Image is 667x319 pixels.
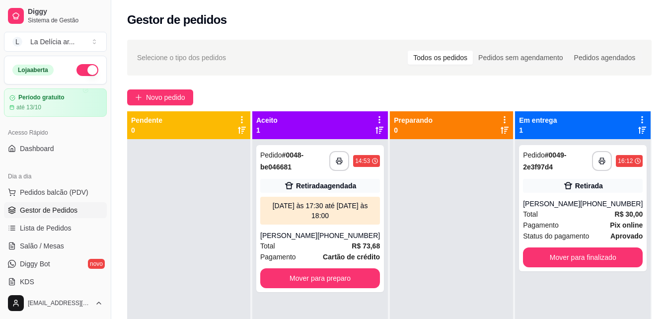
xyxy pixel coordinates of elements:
div: [PERSON_NAME] [523,199,580,209]
p: Pendente [131,115,162,125]
div: La Delícia ar ... [30,37,75,47]
div: [PHONE_NUMBER] [317,231,380,240]
a: DiggySistema de Gestão [4,4,107,28]
div: Todos os pedidos [408,51,473,65]
span: [EMAIL_ADDRESS][DOMAIN_NAME] [28,299,91,307]
span: Total [260,240,275,251]
span: Total [523,209,538,220]
span: Selecione o tipo dos pedidos [137,52,226,63]
div: Acesso Rápido [4,125,107,141]
div: Pedidos sem agendamento [473,51,568,65]
p: Preparando [394,115,433,125]
span: Dashboard [20,144,54,154]
a: Período gratuitoaté 13/10 [4,88,107,117]
strong: Cartão de crédito [323,253,380,261]
div: Dia a dia [4,168,107,184]
div: [PHONE_NUMBER] [580,199,643,209]
span: Pagamento [523,220,559,231]
div: [PERSON_NAME] [260,231,317,240]
strong: aprovado [610,232,643,240]
span: Sistema de Gestão [28,16,103,24]
p: 1 [519,125,557,135]
div: [DATE] às 17:30 até [DATE] às 18:00 [264,201,376,221]
span: Lista de Pedidos [20,223,72,233]
strong: R$ 73,68 [352,242,380,250]
a: KDS [4,274,107,290]
div: 14:53 [355,157,370,165]
strong: # 0049-2e3f97d4 [523,151,566,171]
button: Mover para preparo [260,268,380,288]
h2: Gestor de pedidos [127,12,227,28]
div: Pedidos agendados [569,51,641,65]
p: 0 [131,125,162,135]
span: plus [135,94,142,101]
strong: # 0048-be046681 [260,151,303,171]
span: Pedidos balcão (PDV) [20,187,88,197]
button: Pedidos balcão (PDV) [4,184,107,200]
div: 16:12 [618,157,633,165]
span: Pedido [523,151,545,159]
p: Em entrega [519,115,557,125]
div: Retirada agendada [296,181,356,191]
div: Loja aberta [12,65,54,76]
a: Lista de Pedidos [4,220,107,236]
p: Aceito [256,115,278,125]
strong: Pix online [610,221,643,229]
span: Pagamento [260,251,296,262]
span: Gestor de Pedidos [20,205,77,215]
button: Alterar Status [76,64,98,76]
article: Período gratuito [18,94,65,101]
article: até 13/10 [16,103,41,111]
span: Diggy Bot [20,259,50,269]
a: Salão / Mesas [4,238,107,254]
a: Gestor de Pedidos [4,202,107,218]
span: KDS [20,277,34,287]
span: Diggy [28,7,103,16]
span: L [12,37,22,47]
span: Novo pedido [146,92,185,103]
button: Select a team [4,32,107,52]
p: 0 [394,125,433,135]
button: Mover para finalizado [523,247,643,267]
a: Diggy Botnovo [4,256,107,272]
a: Dashboard [4,141,107,157]
p: 1 [256,125,278,135]
span: Pedido [260,151,282,159]
strong: R$ 30,00 [615,210,643,218]
span: Status do pagamento [523,231,589,241]
button: [EMAIL_ADDRESS][DOMAIN_NAME] [4,291,107,315]
span: Salão / Mesas [20,241,64,251]
button: Novo pedido [127,89,193,105]
div: Retirada [575,181,603,191]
